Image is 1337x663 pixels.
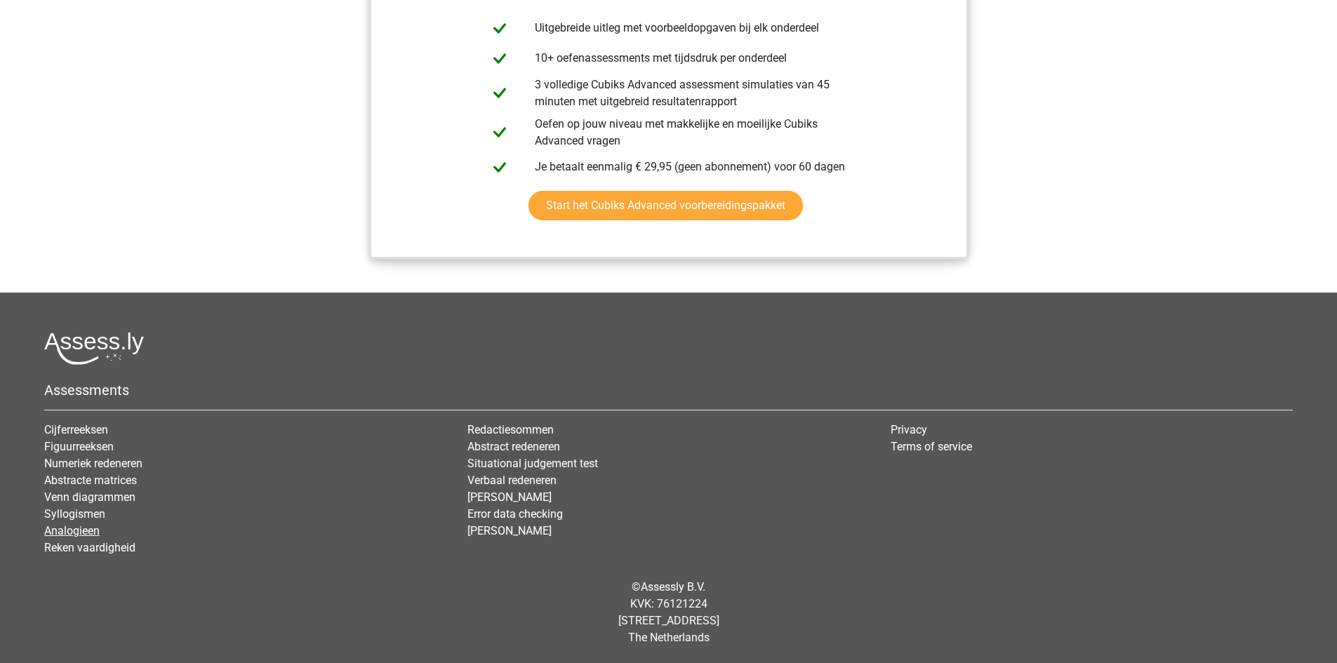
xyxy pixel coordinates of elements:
div: © KVK: 76121224 [STREET_ADDRESS] The Netherlands [34,568,1303,657]
h5: Assessments [44,382,1293,399]
a: Verbaal redeneren [467,474,557,487]
a: Venn diagrammen [44,490,135,504]
a: Syllogismen [44,507,105,521]
a: Terms of service [891,440,972,453]
a: Abstract redeneren [467,440,560,453]
a: Figuurreeksen [44,440,114,453]
a: [PERSON_NAME] [467,490,552,504]
a: Redactiesommen [467,423,554,436]
a: Privacy [891,423,927,436]
a: Error data checking [467,507,563,521]
a: Assessly B.V. [641,580,705,594]
a: Reken vaardigheid [44,541,135,554]
a: Analogieen [44,524,100,537]
a: Cijferreeksen [44,423,108,436]
a: Abstracte matrices [44,474,137,487]
a: Numeriek redeneren [44,457,142,470]
a: Situational judgement test [467,457,598,470]
a: [PERSON_NAME] [467,524,552,537]
img: Assessly logo [44,332,144,365]
a: Start het Cubiks Advanced voorbereidingspakket [528,191,803,220]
